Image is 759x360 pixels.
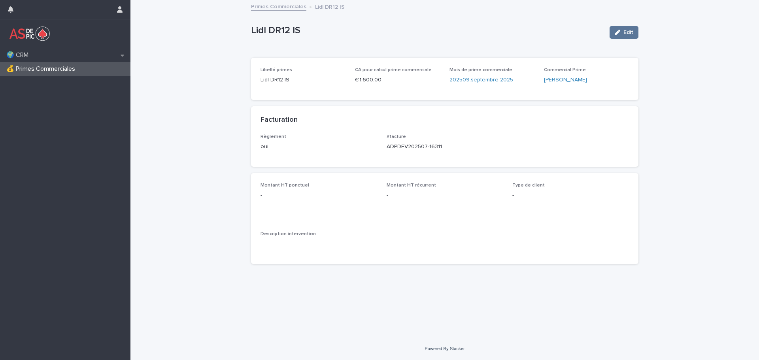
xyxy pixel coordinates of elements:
img: 8QzHk79pQR6Ku3rSoQTR [6,26,53,41]
span: Description intervention [261,232,316,236]
span: Montant HT ponctuel [261,183,309,188]
p: - [512,191,629,200]
p: 💰 Primes Commerciales [3,65,81,73]
p: ADPDEV202507-16311 [387,143,503,151]
p: Lidl DR12 IS [261,76,346,84]
button: Edit [610,26,638,39]
span: CA pour calcul prime commerciale [355,68,432,72]
p: € 1,600.00 [355,76,440,84]
p: - [387,191,503,200]
p: 🌍 CRM [3,51,35,59]
p: - [261,240,629,248]
span: Montant HT récurrent [387,183,436,188]
p: Lidl DR12 IS [315,2,345,11]
a: Powered By Stacker [425,346,464,351]
span: Mois de prime commerciale [449,68,512,72]
span: Edit [623,30,633,35]
span: #facture [387,134,406,139]
span: Commercial Prime [544,68,586,72]
a: 202509.septembre 2025 [449,76,513,84]
span: Libellé primes [261,68,292,72]
p: Lidl DR12 IS [251,25,603,36]
span: Règlement [261,134,286,139]
p: - [261,191,377,200]
h2: Facturation [261,116,298,124]
p: oui [261,143,377,151]
a: Primes Commerciales [251,2,306,11]
span: Type de client [512,183,545,188]
a: [PERSON_NAME] [544,76,587,84]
